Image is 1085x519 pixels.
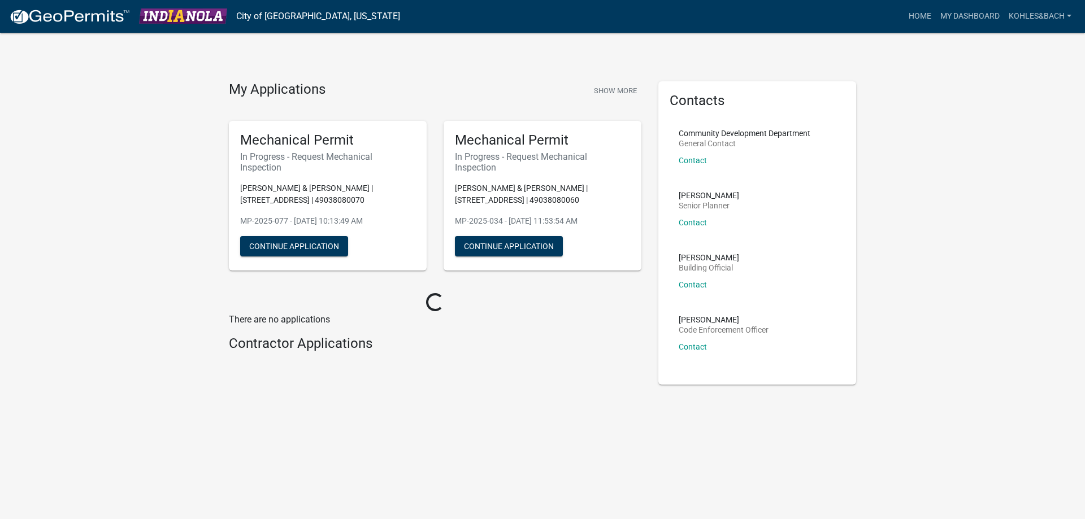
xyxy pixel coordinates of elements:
[679,326,769,334] p: Code Enforcement Officer
[139,8,227,24] img: City of Indianola, Iowa
[679,264,739,272] p: Building Official
[679,254,739,261] p: [PERSON_NAME]
[679,202,739,210] p: Senior Planner
[240,236,348,256] button: Continue Application
[229,81,325,98] h4: My Applications
[240,182,415,206] p: [PERSON_NAME] & [PERSON_NAME] | [STREET_ADDRESS] | 49038080070
[936,6,1004,27] a: My Dashboard
[455,151,630,173] h6: In Progress - Request Mechanical Inspection
[455,236,563,256] button: Continue Application
[670,93,845,109] h5: Contacts
[679,316,769,324] p: [PERSON_NAME]
[229,335,641,352] h4: Contractor Applications
[240,151,415,173] h6: In Progress - Request Mechanical Inspection
[240,215,415,227] p: MP-2025-077 - [DATE] 10:13:49 AM
[904,6,936,27] a: Home
[679,342,707,351] a: Contact
[455,132,630,149] h5: Mechanical Permit
[679,156,707,165] a: Contact
[229,335,641,356] wm-workflow-list-section: Contractor Applications
[679,139,810,147] p: General Contact
[589,81,641,100] button: Show More
[679,191,739,199] p: [PERSON_NAME]
[229,313,641,326] p: There are no applications
[1004,6,1076,27] a: Kohles&Bach
[240,132,415,149] h5: Mechanical Permit
[455,215,630,227] p: MP-2025-034 - [DATE] 11:53:54 AM
[455,182,630,206] p: [PERSON_NAME] & [PERSON_NAME] | [STREET_ADDRESS] | 49038080060
[679,129,810,137] p: Community Development Department
[679,280,707,289] a: Contact
[236,7,400,26] a: City of [GEOGRAPHIC_DATA], [US_STATE]
[679,218,707,227] a: Contact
